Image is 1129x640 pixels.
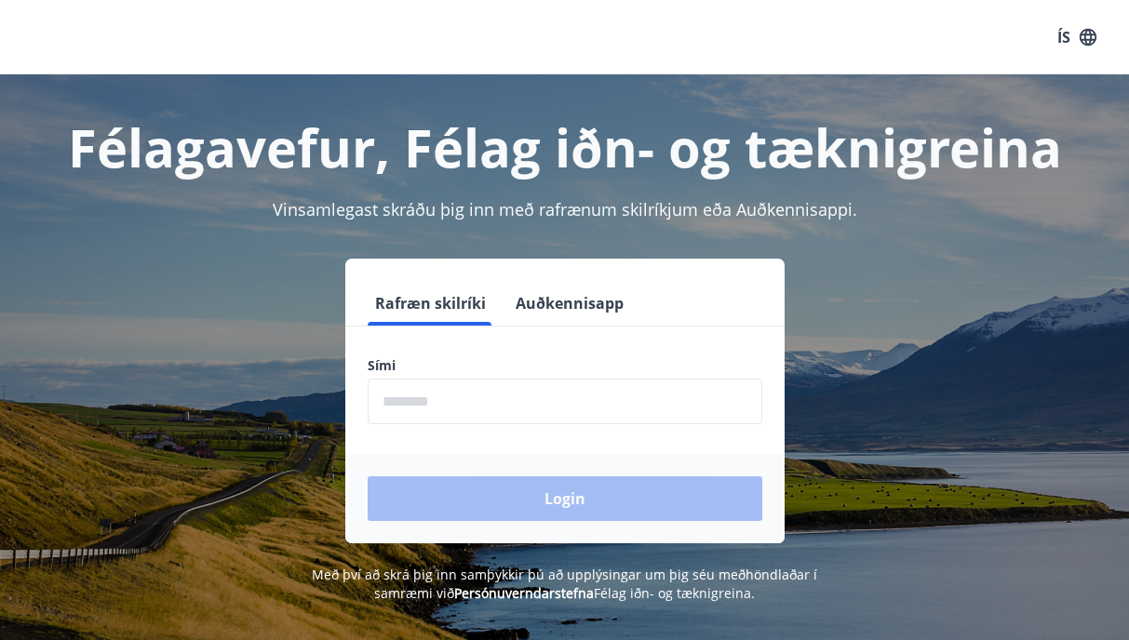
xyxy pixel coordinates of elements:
[273,198,857,220] span: Vinsamlegast skráðu þig inn með rafrænum skilríkjum eða Auðkennisappi.
[22,112,1107,182] h1: Félagavefur, Félag iðn- og tæknigreina
[508,281,631,326] button: Auðkennisapp
[368,356,762,375] label: Sími
[454,584,594,602] a: Persónuverndarstefna
[368,281,493,326] button: Rafræn skilríki
[312,566,817,602] span: Með því að skrá þig inn samþykkir þú að upplýsingar um þig séu meðhöndlaðar í samræmi við Félag i...
[1047,20,1107,54] button: ÍS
